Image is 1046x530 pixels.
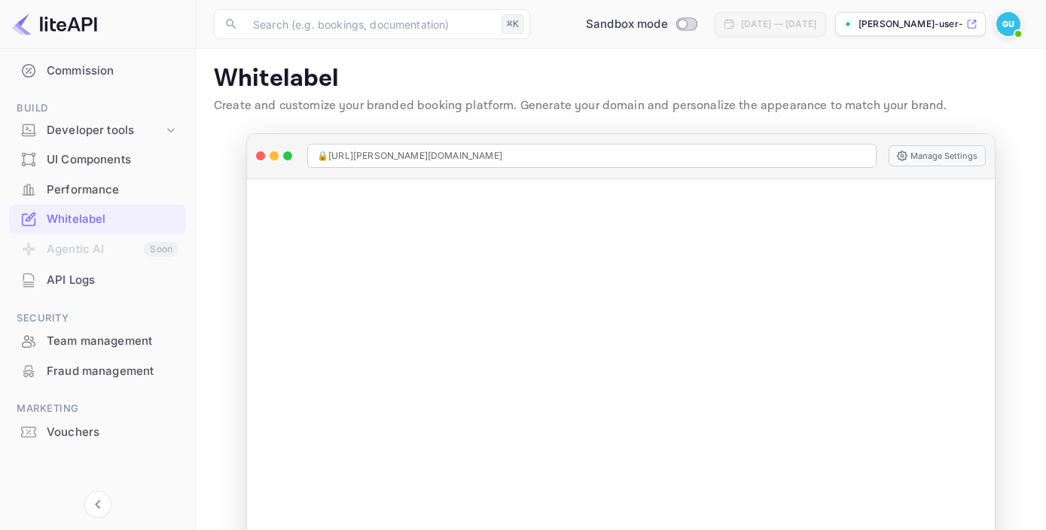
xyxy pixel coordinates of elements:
div: Team management [47,333,178,350]
img: Gladson User [996,12,1020,36]
div: Team management [9,327,186,356]
input: Search (e.g. bookings, documentation) [244,9,496,39]
div: Switch to Production mode [580,16,703,33]
div: Fraud management [47,363,178,380]
a: Fraud management [9,357,186,385]
div: [DATE] — [DATE] [741,17,816,31]
span: Sandbox mode [586,16,668,33]
img: LiteAPI logo [12,12,97,36]
div: Commission [9,56,186,86]
div: Fraud management [9,357,186,386]
span: Security [9,310,186,327]
a: Team management [9,327,186,355]
div: Performance [9,175,186,205]
button: Manage Settings [889,145,986,166]
div: Developer tools [9,117,186,144]
p: [PERSON_NAME]-user-fkdet.nui... [858,17,963,31]
div: Whitelabel [9,205,186,234]
div: Commission [47,62,178,80]
div: ⌘K [502,14,524,34]
a: Earnings [9,26,186,54]
span: Build [9,100,186,117]
a: Whitelabel [9,205,186,233]
div: Developer tools [47,122,163,139]
a: Commission [9,56,186,84]
p: Whitelabel [214,64,1028,94]
div: API Logs [47,272,178,289]
p: Create and customize your branded booking platform. Generate your domain and personalize the appe... [214,97,1028,115]
span: 🔒 [URL][PERSON_NAME][DOMAIN_NAME] [317,149,502,163]
button: Collapse navigation [84,491,111,518]
div: Whitelabel [47,211,178,228]
a: Performance [9,175,186,203]
div: UI Components [47,151,178,169]
a: Vouchers [9,418,186,446]
div: Vouchers [9,418,186,447]
div: Vouchers [47,424,178,441]
div: Performance [47,181,178,199]
div: UI Components [9,145,186,175]
div: API Logs [9,266,186,295]
a: UI Components [9,145,186,173]
span: Marketing [9,401,186,417]
a: API Logs [9,266,186,294]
